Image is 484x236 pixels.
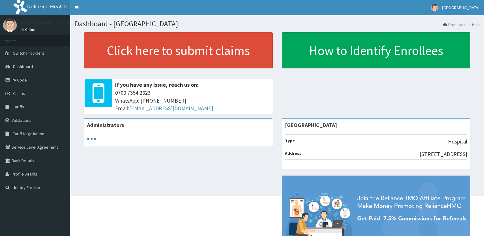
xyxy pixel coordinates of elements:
[466,22,479,27] li: Here
[13,104,24,110] span: Tariffs
[84,32,273,68] a: Click here to submit claims
[129,105,213,112] a: [EMAIL_ADDRESS][DOMAIN_NAME]
[13,91,25,96] span: Claims
[87,134,96,143] svg: audio-loading
[285,151,301,156] b: Address
[282,32,471,68] a: How to Identify Enrollees
[420,150,467,158] p: [STREET_ADDRESS]
[448,138,467,146] p: Hospital
[285,138,295,143] b: Type
[3,18,17,32] img: User Image
[13,64,33,69] span: Dashboard
[13,50,44,56] span: Switch Providers
[115,81,198,88] b: If you have any issue, reach us on:
[75,20,479,28] h1: Dashboard - [GEOGRAPHIC_DATA]
[442,5,479,10] span: [GEOGRAPHIC_DATA]
[21,27,36,32] a: Online
[13,131,44,136] span: Tariff Negotiation
[87,122,124,129] b: Administrators
[431,4,439,12] img: User Image
[443,22,466,27] a: Dashboard
[21,20,72,25] p: [GEOGRAPHIC_DATA]
[115,89,270,112] span: 0700 7354 2623 WhatsApp: [PHONE_NUMBER] Email:
[285,122,337,129] strong: [GEOGRAPHIC_DATA]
